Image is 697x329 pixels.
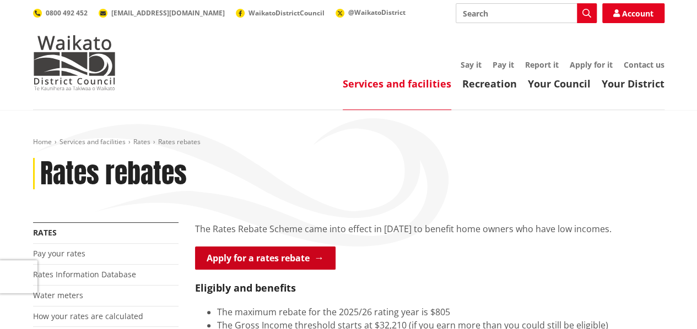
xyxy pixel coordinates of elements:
[570,59,613,70] a: Apply for it
[33,35,116,90] img: Waikato District Council - Te Kaunihera aa Takiwaa o Waikato
[158,137,201,146] span: Rates rebates
[493,59,514,70] a: Pay it
[528,77,591,90] a: Your Council
[33,248,85,259] a: Pay your rates
[525,59,559,70] a: Report it
[195,246,336,270] a: Apply for a rates rebate
[462,77,517,90] a: Recreation
[46,8,88,18] span: 0800 492 452
[348,8,406,17] span: @WaikatoDistrict
[99,8,225,18] a: [EMAIL_ADDRESS][DOMAIN_NAME]
[33,138,664,147] nav: breadcrumb
[133,137,150,146] a: Rates
[33,290,83,300] a: Water meters
[217,305,664,319] li: The maximum rebate for the 2025/26 rating year is $805
[33,137,52,146] a: Home
[236,8,325,18] a: WaikatoDistrictCouncil
[602,3,664,23] a: Account
[40,158,187,190] h1: Rates rebates
[624,59,664,70] a: Contact us
[343,77,451,90] a: Services and facilities
[33,8,88,18] a: 0800 492 452
[33,269,136,279] a: Rates Information Database
[195,222,664,235] p: The Rates Rebate Scheme came into effect in [DATE] to benefit home owners who have low incomes.
[195,281,296,294] strong: Eligibly and benefits
[60,137,126,146] a: Services and facilities
[33,227,57,238] a: Rates
[456,3,597,23] input: Search input
[33,311,143,321] a: How your rates are calculated
[336,8,406,17] a: @WaikatoDistrict
[602,77,664,90] a: Your District
[111,8,225,18] span: [EMAIL_ADDRESS][DOMAIN_NAME]
[248,8,325,18] span: WaikatoDistrictCouncil
[461,59,482,70] a: Say it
